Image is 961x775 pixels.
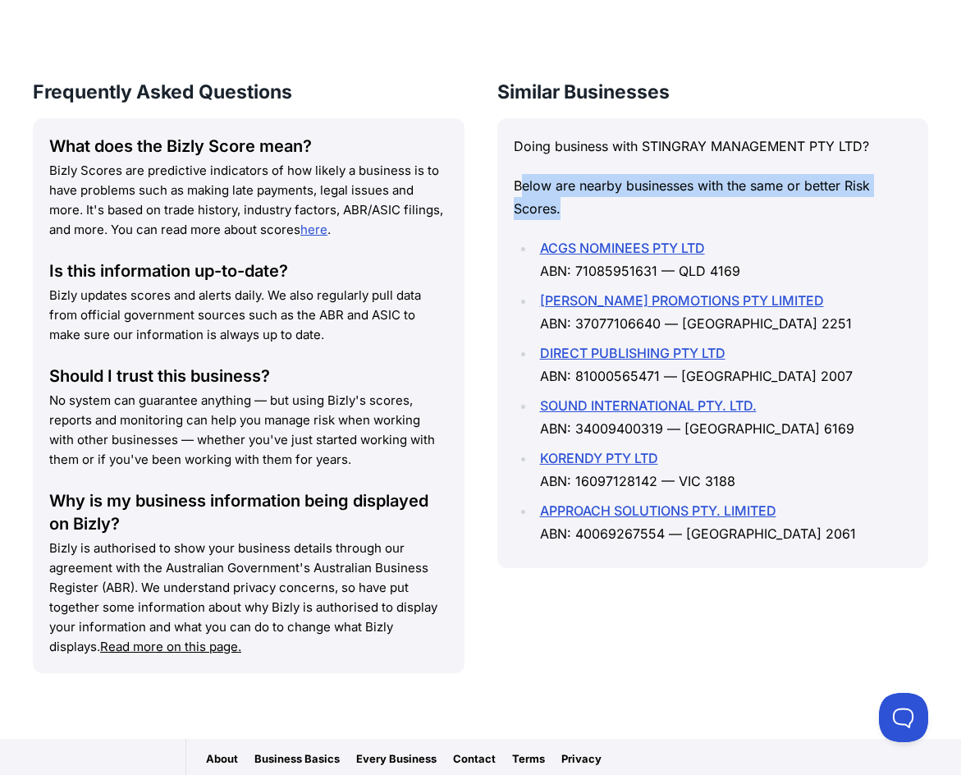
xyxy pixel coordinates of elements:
div: Why is my business information being displayed on Bizly? [49,489,448,535]
h3: Frequently Asked Questions [33,79,464,105]
li: ABN: 16097128142 — VIC 3188 [535,447,913,493]
a: here [300,222,327,237]
p: Below are nearby businesses with the same or better Risk Scores. [514,174,913,220]
h3: Similar Businesses [497,79,929,105]
a: Contact [453,750,496,767]
a: Terms [512,750,545,767]
a: [PERSON_NAME] PROMOTIONS PTY LIMITED [540,292,824,309]
div: What does the Bizly Score mean? [49,135,448,158]
a: ACGS NOMINEES PTY LTD [540,240,705,256]
a: Read more on this page. [100,639,241,654]
li: ABN: 34009400319 — [GEOGRAPHIC_DATA] 6169 [535,394,913,440]
div: Is this information up-to-date? [49,259,448,282]
a: About [206,750,238,767]
li: ABN: 81000565471 — [GEOGRAPHIC_DATA] 2007 [535,342,913,387]
p: Bizly Scores are predictive indicators of how likely a business is to have problems such as makin... [49,161,448,240]
p: Bizly updates scores and alerts daily. We also regularly pull data from official government sourc... [49,286,448,345]
p: Bizly is authorised to show your business details through our agreement with the Australian Gover... [49,539,448,657]
div: Should I trust this business? [49,365,448,387]
a: DIRECT PUBLISHING PTY LTD [540,345,725,361]
a: SOUND INTERNATIONAL PTY. LTD. [540,397,757,414]
a: Privacy [561,750,602,767]
li: ABN: 40069267554 — [GEOGRAPHIC_DATA] 2061 [535,499,913,545]
p: No system can guarantee anything — but using Bizly's scores, reports and monitoring can help you ... [49,391,448,470]
a: KORENDY PTY LTD [540,450,658,466]
a: APPROACH SOLUTIONS PTY. LIMITED [540,502,776,519]
li: ABN: 71085951631 — QLD 4169 [535,236,913,282]
a: Business Basics [254,750,340,767]
iframe: Toggle Customer Support [879,693,928,742]
a: Every Business [356,750,437,767]
p: Doing business with STINGRAY MANAGEMENT PTY LTD? [514,135,913,158]
li: ABN: 37077106640 — [GEOGRAPHIC_DATA] 2251 [535,289,913,335]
